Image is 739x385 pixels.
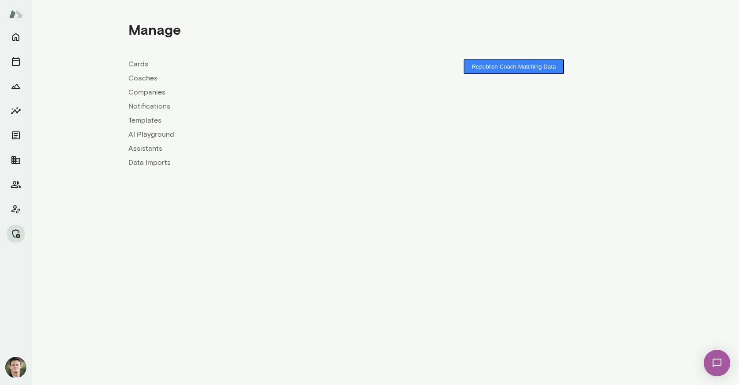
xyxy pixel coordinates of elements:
button: Company [7,151,25,169]
img: Alex Marcus [5,357,26,378]
button: Home [7,28,25,46]
button: Insights [7,102,25,120]
a: Notifications [128,101,385,112]
button: Members [7,176,25,193]
a: Data Imports [128,157,385,168]
button: Manage [7,225,25,243]
button: Sessions [7,53,25,70]
button: Client app [7,200,25,218]
button: Republish Coach Matching Data [464,59,563,74]
button: Documents [7,127,25,144]
img: Mento [9,6,23,22]
a: Companies [128,87,385,98]
a: Coaches [128,73,385,84]
button: Growth Plan [7,77,25,95]
a: Cards [128,59,385,69]
a: Templates [128,115,385,126]
h4: Manage [128,21,181,38]
a: Assistants [128,143,385,154]
a: AI Playground [128,129,385,140]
